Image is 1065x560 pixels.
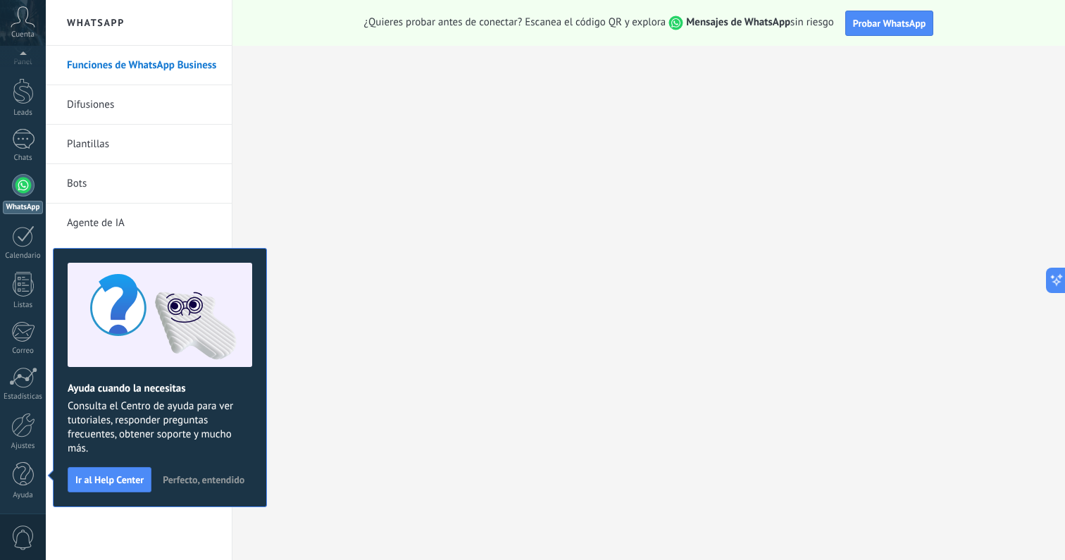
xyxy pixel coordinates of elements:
li: Funciones de WhatsApp Business [46,46,232,85]
div: WhatsApp [3,201,43,214]
div: Estadísticas [3,392,44,402]
span: Ir al Help Center [75,475,144,485]
li: Agente de IA [46,204,232,242]
button: Probar WhatsApp [845,11,934,36]
div: Chats [3,154,44,163]
strong: Mensajes de WhatsApp [686,15,790,29]
div: Calendario [3,251,44,261]
li: Bots [46,164,232,204]
button: Perfecto, entendido [156,469,251,490]
span: Probar WhatsApp [853,17,926,30]
li: Difusiones [46,85,232,125]
a: Funciones de WhatsApp Business [67,46,218,85]
li: Plantillas [46,125,232,164]
div: Leads [3,108,44,118]
a: Agente de IA [67,204,218,243]
button: Ir al Help Center [68,467,151,492]
a: Bots [67,164,218,204]
h2: Ayuda cuando la necesitas [68,382,252,395]
span: Perfecto, entendido [163,475,244,485]
div: Ayuda [3,491,44,500]
a: Difusiones [67,85,218,125]
span: Consulta el Centro de ayuda para ver tutoriales, responder preguntas frecuentes, obtener soporte ... [68,399,252,456]
div: Correo [3,347,44,356]
div: Ajustes [3,442,44,451]
a: Plantillas [67,125,218,164]
div: Listas [3,301,44,310]
span: Cuenta [11,30,35,39]
span: ¿Quieres probar antes de conectar? Escanea el código QR y explora sin riesgo [364,15,834,30]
